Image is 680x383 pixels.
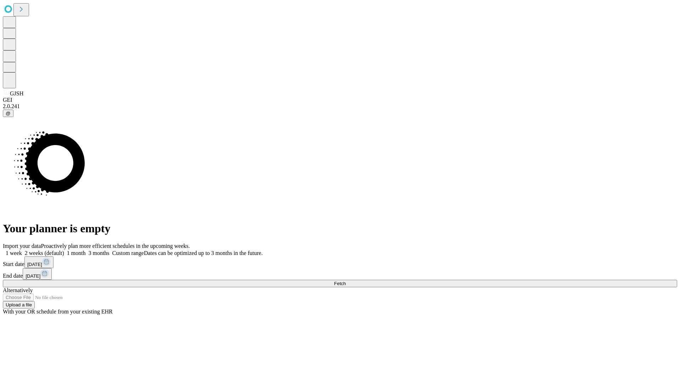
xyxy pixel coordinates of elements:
div: 2.0.241 [3,103,677,110]
span: 3 months [89,250,109,256]
button: [DATE] [24,256,53,268]
span: Custom range [112,250,144,256]
span: Proactively plan more efficient schedules in the upcoming weeks. [41,243,190,249]
span: GJSH [10,90,23,96]
div: GEI [3,97,677,103]
h1: Your planner is empty [3,222,677,235]
span: Fetch [334,281,346,286]
div: End date [3,268,677,280]
span: [DATE] [25,273,40,279]
span: With your OR schedule from your existing EHR [3,309,113,315]
span: Dates can be optimized up to 3 months in the future. [144,250,262,256]
span: [DATE] [27,262,42,267]
button: Upload a file [3,301,35,309]
button: @ [3,110,13,117]
span: 1 week [6,250,22,256]
span: Alternatively [3,287,33,293]
span: 2 weeks (default) [25,250,64,256]
button: Fetch [3,280,677,287]
div: Start date [3,256,677,268]
button: [DATE] [23,268,52,280]
span: Import your data [3,243,41,249]
span: @ [6,111,11,116]
span: 1 month [67,250,86,256]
